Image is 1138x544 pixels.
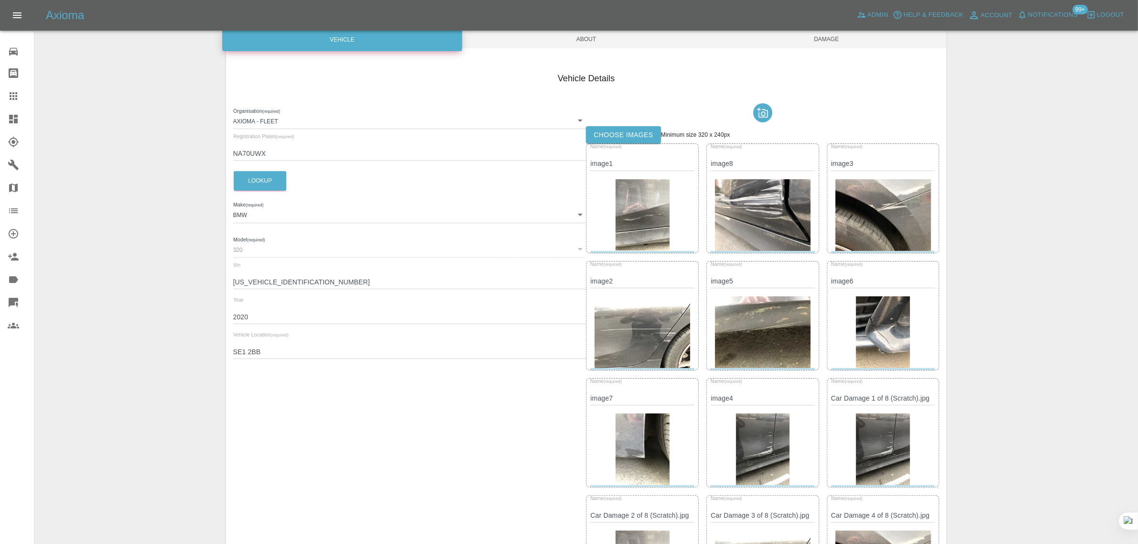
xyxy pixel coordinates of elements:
small: (required) [604,496,622,500]
button: Help & Feedback [890,8,965,22]
span: Help & Feedback [903,10,963,21]
label: Choose images [586,126,661,144]
span: Registration Plates [233,133,294,139]
span: Minimum size 320 x 240px [661,131,730,138]
span: About [466,30,706,48]
div: Vehicle [222,28,463,51]
small: (required) [604,145,622,149]
span: Name [590,378,622,384]
span: Year [233,297,244,303]
span: Logout [1097,10,1124,21]
span: Admin [867,10,889,21]
button: Lookup [234,171,286,191]
h5: Axioma [46,8,84,23]
label: Organisation [233,107,280,115]
small: (required) [276,135,294,139]
small: (required) [262,109,280,113]
span: Damage [706,30,947,48]
button: Notifications [1015,8,1080,22]
small: (required) [246,203,263,207]
span: Name [831,261,863,267]
small: (required) [725,379,742,383]
button: Logout [1084,8,1127,22]
small: (required) [271,333,288,337]
span: Name [831,378,863,384]
span: Name [590,144,622,150]
small: (required) [845,496,862,500]
span: Notifications [1028,10,1078,21]
small: (required) [725,145,742,149]
label: Model [233,236,265,243]
span: Name [711,378,742,384]
small: (required) [604,379,622,383]
button: Open drawer [6,4,29,27]
small: (required) [845,379,862,383]
small: (required) [247,238,265,242]
span: Name [711,261,742,267]
div: Axioma - Fleet [233,112,586,129]
small: (required) [604,262,622,266]
small: (required) [845,262,862,266]
span: Name [590,261,622,267]
small: (required) [725,496,742,500]
small: (required) [845,145,862,149]
div: BMW [233,206,586,223]
span: Name [831,144,863,150]
small: (required) [725,262,742,266]
span: Name [711,144,742,150]
span: Account [981,10,1013,21]
label: Make [233,201,263,209]
a: Admin [855,8,891,22]
span: Name [590,495,622,501]
h4: Vehicle Details [233,72,940,85]
span: Vehicle Location [233,332,288,337]
span: Name [831,495,863,501]
a: Account [966,8,1015,23]
span: Name [711,495,742,501]
div: 320 [233,240,586,258]
span: 99+ [1073,5,1088,14]
span: Vin [233,262,240,268]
